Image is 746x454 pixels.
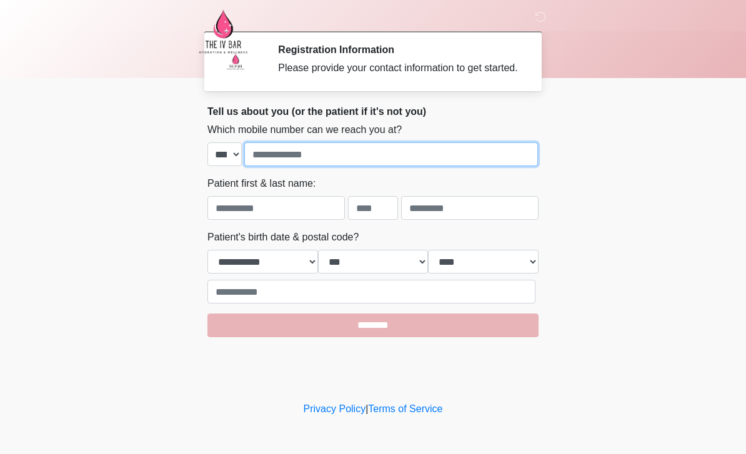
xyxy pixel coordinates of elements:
label: Patient first & last name: [207,176,316,191]
label: Which mobile number can we reach you at? [207,122,402,137]
div: Please provide your contact information to get started. [278,61,520,76]
a: | [366,403,368,414]
a: Terms of Service [368,403,442,414]
img: The IV Bar, LLC Logo [195,9,251,54]
h2: Tell us about you (or the patient if it's not you) [207,106,539,117]
label: Patient's birth date & postal code? [207,230,359,245]
a: Privacy Policy [304,403,366,414]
